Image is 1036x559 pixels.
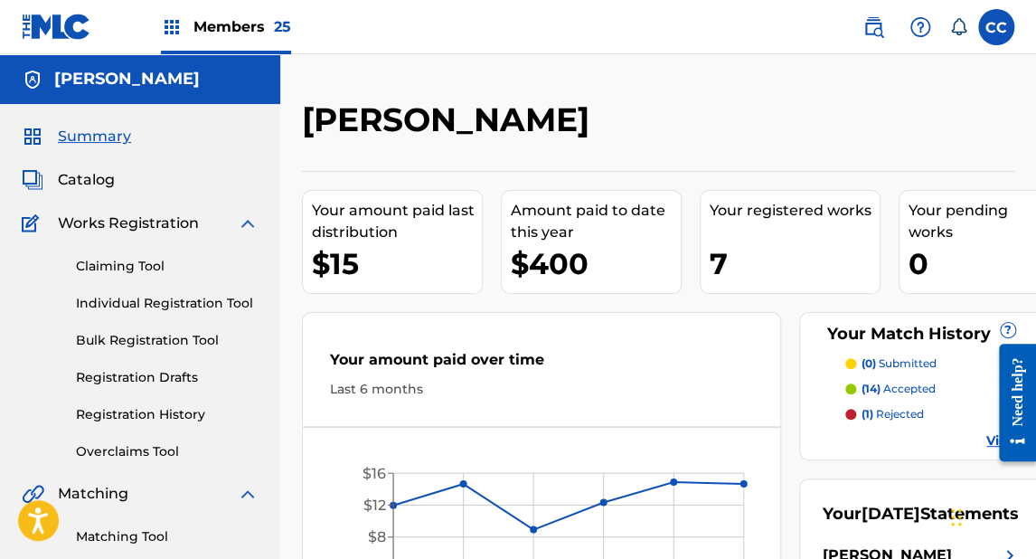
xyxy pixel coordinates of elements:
span: Members [193,16,291,37]
div: Last 6 months [330,380,753,399]
span: 25 [274,18,291,35]
div: Amount paid to date this year [511,200,681,243]
p: rejected [862,406,924,422]
img: expand [237,483,259,505]
div: Your Statements [823,502,1019,526]
div: Arrastrar [951,490,962,545]
h2: [PERSON_NAME] [302,99,598,140]
a: Individual Registration Tool [76,294,259,313]
tspan: $12 [363,497,386,514]
span: (0) [862,356,876,370]
div: Help [902,9,938,45]
div: Your amount paid last distribution [312,200,482,243]
div: $400 [511,243,681,284]
img: Summary [22,126,43,147]
a: Public Search [855,9,891,45]
div: 7 [710,243,880,284]
span: ? [1001,323,1015,337]
div: Notifications [949,18,967,36]
a: Registration Drafts [76,368,259,387]
img: Matching [22,483,44,505]
a: CatalogCatalog [22,169,115,191]
a: Claiming Tool [76,257,259,276]
img: MLC Logo [22,14,91,40]
img: expand [237,213,259,234]
span: Matching [58,483,128,505]
img: Top Rightsholders [161,16,183,38]
h5: CARLOS DANIEL CARRILLO [54,69,200,90]
div: Your registered works [710,200,880,222]
div: User Menu [978,9,1014,45]
img: Catalog [22,169,43,191]
iframe: Resource Center [985,330,1036,476]
span: [DATE] [862,504,920,524]
img: help [909,16,931,38]
span: (1) [862,407,873,421]
a: Bulk Registration Tool [76,331,259,350]
img: Accounts [22,69,43,90]
span: Catalog [58,169,115,191]
tspan: $8 [368,528,386,545]
span: (14) [862,382,881,395]
img: search [862,16,884,38]
div: Your amount paid over time [330,349,753,380]
iframe: Chat Widget [946,472,1036,559]
span: Summary [58,126,131,147]
a: Overclaims Tool [76,442,259,461]
p: submitted [862,355,937,372]
tspan: $16 [363,465,386,482]
div: Widget de chat [946,472,1036,559]
div: $15 [312,243,482,284]
p: accepted [862,381,936,397]
a: Matching Tool [76,527,259,546]
img: Works Registration [22,213,45,234]
a: Registration History [76,405,259,424]
a: SummarySummary [22,126,131,147]
span: Works Registration [58,213,199,234]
